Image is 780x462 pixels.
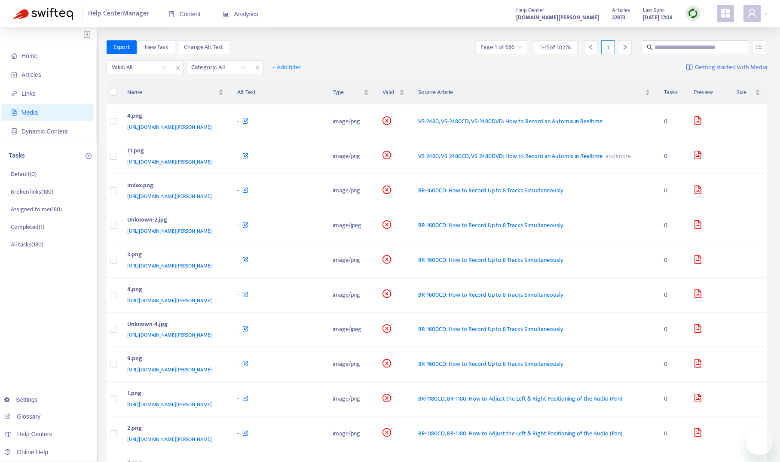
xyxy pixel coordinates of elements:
span: Valid [382,88,397,97]
span: Home [21,52,37,59]
span: close-circle [382,324,391,333]
img: Swifteq [13,8,73,20]
span: file-image [694,428,702,437]
span: right [622,44,628,50]
div: 0 [664,359,680,369]
td: image/png [326,174,376,209]
span: Change Alt Text [184,43,223,52]
span: close-circle [382,220,391,229]
span: area-chart [223,11,229,17]
span: Last Sync [643,6,665,15]
span: Analytics [223,11,258,18]
span: unordered-list [756,44,762,50]
span: close-circle [382,255,391,264]
div: 4.png [127,111,220,122]
img: image-link [686,64,693,71]
span: Links [21,90,36,97]
a: [DOMAIN_NAME][PERSON_NAME] [516,12,599,22]
span: [URL][DOMAIN_NAME][PERSON_NAME] [127,261,212,270]
div: 0 [664,117,680,126]
p: Default ( 0 ) [11,170,37,179]
a: Settings [4,396,38,403]
td: image/png [326,278,376,313]
span: file-image [11,109,17,115]
td: image/png [326,243,376,278]
span: Name [127,88,217,97]
span: container [11,128,17,134]
span: VS-2480, VS-2480CD, VS-2480DVD: How to Record an Automix in Realtime [418,151,603,161]
span: - [237,151,239,161]
td: image/png [326,347,376,382]
span: file-image [694,151,702,159]
span: file-image [694,359,702,368]
div: 1.png [127,389,220,400]
div: 0 [664,290,680,300]
a: Glossary [4,413,40,420]
div: 0 [664,394,680,404]
span: BR-1600CD: How to Record Up to 8 Tracks Simultaneously [418,324,563,334]
a: Getting started with Media [686,61,767,74]
span: [URL][DOMAIN_NAME][PERSON_NAME] [127,400,212,409]
span: - [237,255,239,265]
span: [URL][DOMAIN_NAME][PERSON_NAME] [127,331,212,339]
th: Preview [687,81,730,104]
span: close [172,63,184,73]
span: - [237,220,239,230]
div: 9.png [127,354,220,365]
span: - [237,324,239,334]
span: - [237,359,239,369]
span: plus-circle [86,153,92,159]
span: BR-1180CD, BR-1180: How to Adjust the Left & Right Positioning of the Audio (Pan) [418,394,622,404]
td: image/jpeg [326,208,376,243]
span: [URL][DOMAIN_NAME][PERSON_NAME] [127,192,212,201]
span: appstore [720,8,731,18]
div: 0 [664,255,680,265]
span: Articles [612,6,630,15]
span: home [11,53,17,59]
p: Assigned to me ( 180 ) [11,205,62,214]
span: account-book [11,72,17,78]
td: image/png [326,104,376,139]
div: 0 [664,186,680,195]
span: + Add filter [272,62,302,73]
div: 0 [664,221,680,230]
div: 0 [664,152,680,161]
span: BR-1180CD, BR-1180: How to Adjust the Left & Right Positioning of the Audio (Pan) [418,429,622,438]
th: Valid [376,81,411,104]
th: Type [326,81,376,104]
span: book [168,11,174,17]
span: [URL][DOMAIN_NAME][PERSON_NAME] [127,123,212,131]
span: Help Center [516,6,544,15]
span: file-image [694,185,702,194]
span: close-circle [382,359,391,368]
button: New Task [138,40,175,54]
span: BR-1600CD: How to Record Up to 8 Tracks Simultaneously [418,185,563,195]
strong: [DOMAIN_NAME][PERSON_NAME] [516,13,599,22]
span: close-circle [382,116,391,125]
strong: 22873 [612,13,626,22]
p: Tasks [9,151,25,161]
th: Source Article [411,81,657,104]
div: 0 [664,429,680,438]
th: Name [120,81,231,104]
span: Dynamic Content [21,128,67,135]
img: sync.dc5367851b00ba804db3.png [688,8,698,19]
span: [URL][DOMAIN_NAME][PERSON_NAME] [127,227,212,235]
span: and 1 more [603,151,631,161]
span: close [252,63,263,73]
th: Alt Text [230,81,326,104]
span: [URL][DOMAIN_NAME][PERSON_NAME] [127,435,212,444]
span: - [237,185,239,195]
span: close-circle [382,185,391,194]
span: - [237,290,239,300]
span: Help Center Manager [88,6,149,22]
span: file-image [694,324,702,333]
span: close-circle [382,428,391,437]
span: close-circle [382,289,391,298]
span: - [237,394,239,404]
span: Articles [21,71,41,78]
span: file-image [694,289,702,298]
span: Type [333,88,362,97]
p: All tasks ( 180 ) [11,240,43,249]
p: Completed ( 1 ) [11,222,44,231]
